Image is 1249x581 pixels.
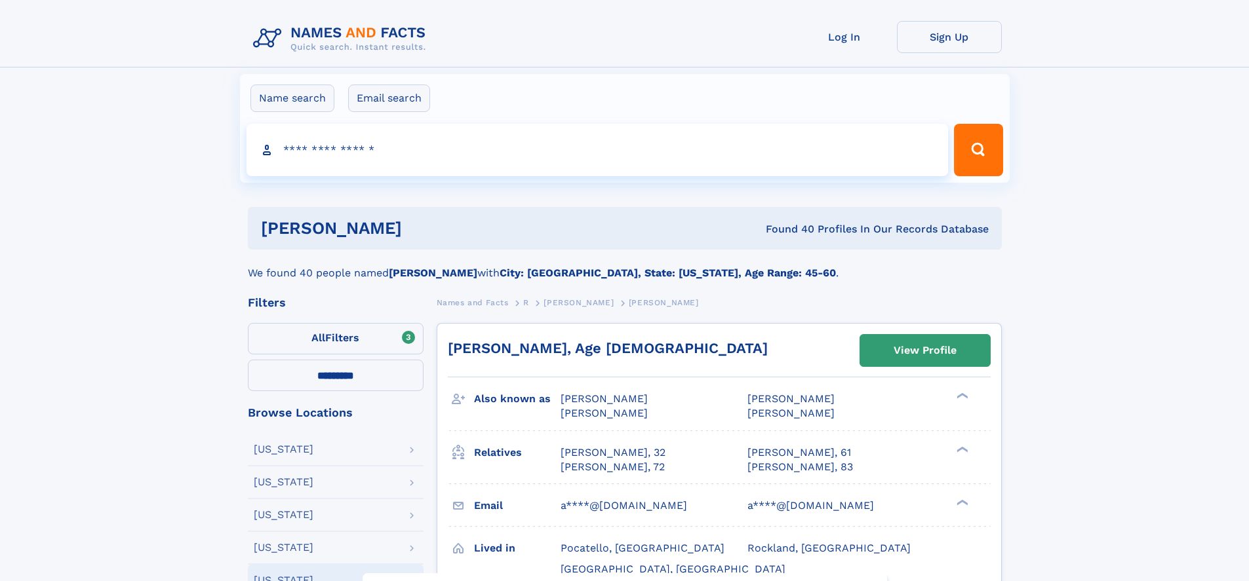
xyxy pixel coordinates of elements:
[248,407,424,419] div: Browse Locations
[897,21,1002,53] a: Sign Up
[248,250,1002,281] div: We found 40 people named with .
[250,84,334,112] label: Name search
[894,335,957,365] div: View Profile
[747,392,835,405] span: [PERSON_NAME]
[747,445,851,460] a: [PERSON_NAME], 61
[437,294,509,310] a: Names and Facts
[311,331,325,344] span: All
[953,392,969,400] div: ❯
[561,407,648,419] span: [PERSON_NAME]
[500,267,836,279] b: City: [GEOGRAPHIC_DATA], State: [US_STATE], Age Range: 45-60
[248,297,424,309] div: Filters
[248,21,437,56] img: Logo Names and Facts
[474,537,561,559] h3: Lived in
[747,407,835,419] span: [PERSON_NAME]
[474,495,561,517] h3: Email
[860,335,990,366] a: View Profile
[348,84,430,112] label: Email search
[561,460,665,474] a: [PERSON_NAME], 72
[953,498,969,506] div: ❯
[254,477,313,487] div: [US_STATE]
[544,298,614,307] span: [PERSON_NAME]
[247,124,949,176] input: search input
[248,323,424,354] label: Filters
[544,294,614,310] a: [PERSON_NAME]
[523,298,529,307] span: R
[474,441,561,464] h3: Relatives
[792,21,897,53] a: Log In
[954,124,1002,176] button: Search Button
[474,388,561,410] h3: Also known as
[561,542,724,554] span: Pocatello, [GEOGRAPHIC_DATA]
[561,392,648,405] span: [PERSON_NAME]
[448,340,768,356] a: [PERSON_NAME], Age [DEMOGRAPHIC_DATA]
[254,542,313,553] div: [US_STATE]
[953,445,969,453] div: ❯
[523,294,529,310] a: R
[561,563,785,575] span: [GEOGRAPHIC_DATA], [GEOGRAPHIC_DATA]
[261,220,584,236] h1: [PERSON_NAME]
[561,445,665,460] a: [PERSON_NAME], 32
[747,542,911,554] span: Rockland, [GEOGRAPHIC_DATA]
[389,267,477,279] b: [PERSON_NAME]
[747,460,853,474] a: [PERSON_NAME], 83
[629,298,699,307] span: [PERSON_NAME]
[584,222,989,236] div: Found 40 Profiles In Our Records Database
[254,444,313,455] div: [US_STATE]
[254,510,313,520] div: [US_STATE]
